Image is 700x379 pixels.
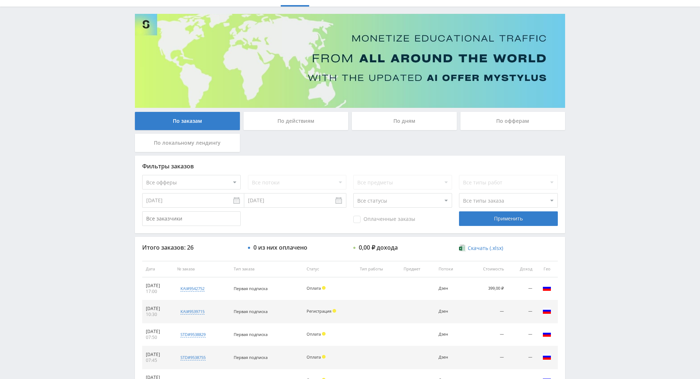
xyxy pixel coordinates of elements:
div: 07:50 [146,335,170,340]
th: Тип заказа [230,261,303,277]
div: Итого заказов: 26 [142,244,241,251]
span: Оплата [307,285,321,291]
th: Доход [507,261,536,277]
span: Первая подписка [234,332,268,337]
img: rus.png [542,352,551,361]
td: — [507,346,536,369]
img: Banner [135,14,565,108]
div: 0 из них оплачено [253,244,307,251]
div: kai#9539715 [180,309,205,314]
div: [DATE] [146,352,170,357]
img: rus.png [542,284,551,292]
span: Первая подписка [234,355,268,360]
div: По действиям [244,112,349,130]
td: — [507,277,536,300]
div: Дзен [439,309,463,314]
td: — [507,323,536,346]
div: std#9538755 [180,355,206,360]
td: 399,00 ₽ [467,277,507,300]
span: Холд [332,309,336,313]
input: Все заказчики [142,211,241,226]
th: Тип работы [356,261,400,277]
div: Применить [459,211,557,226]
div: std#9538829 [180,332,206,337]
div: Фильтры заказов [142,163,558,169]
span: Скачать (.xlsx) [468,245,503,251]
img: rus.png [542,306,551,315]
th: Статус [303,261,356,277]
th: Предмет [400,261,435,277]
div: [DATE] [146,306,170,312]
td: — [507,300,536,323]
span: Оплаченные заказы [353,216,415,223]
td: — [467,323,507,346]
img: xlsx [459,244,465,251]
span: Холд [322,332,326,336]
span: Первая подписка [234,309,268,314]
span: Регистрация [307,308,331,314]
th: Гео [536,261,558,277]
div: 0,00 ₽ дохода [359,244,398,251]
div: Дзен [439,355,463,360]
div: [DATE] [146,329,170,335]
td: — [467,346,507,369]
span: Первая подписка [234,286,268,291]
img: rus.png [542,329,551,338]
div: [DATE] [146,283,170,289]
a: Скачать (.xlsx) [459,245,503,252]
div: Дзен [439,286,463,291]
div: По дням [352,112,457,130]
td: — [467,300,507,323]
div: По локальному лендингу [135,134,240,152]
span: Оплата [307,354,321,360]
span: Холд [322,355,326,359]
div: 10:30 [146,312,170,317]
th: № заказа [174,261,230,277]
div: kai#9542752 [180,286,205,292]
div: Дзен [439,332,463,337]
th: Стоимость [467,261,507,277]
span: Оплата [307,331,321,337]
th: Дата [142,261,174,277]
span: Холд [322,286,326,290]
div: 07:45 [146,357,170,363]
div: По заказам [135,112,240,130]
div: 17:00 [146,289,170,294]
th: Потоки [435,261,467,277]
div: По офферам [460,112,565,130]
